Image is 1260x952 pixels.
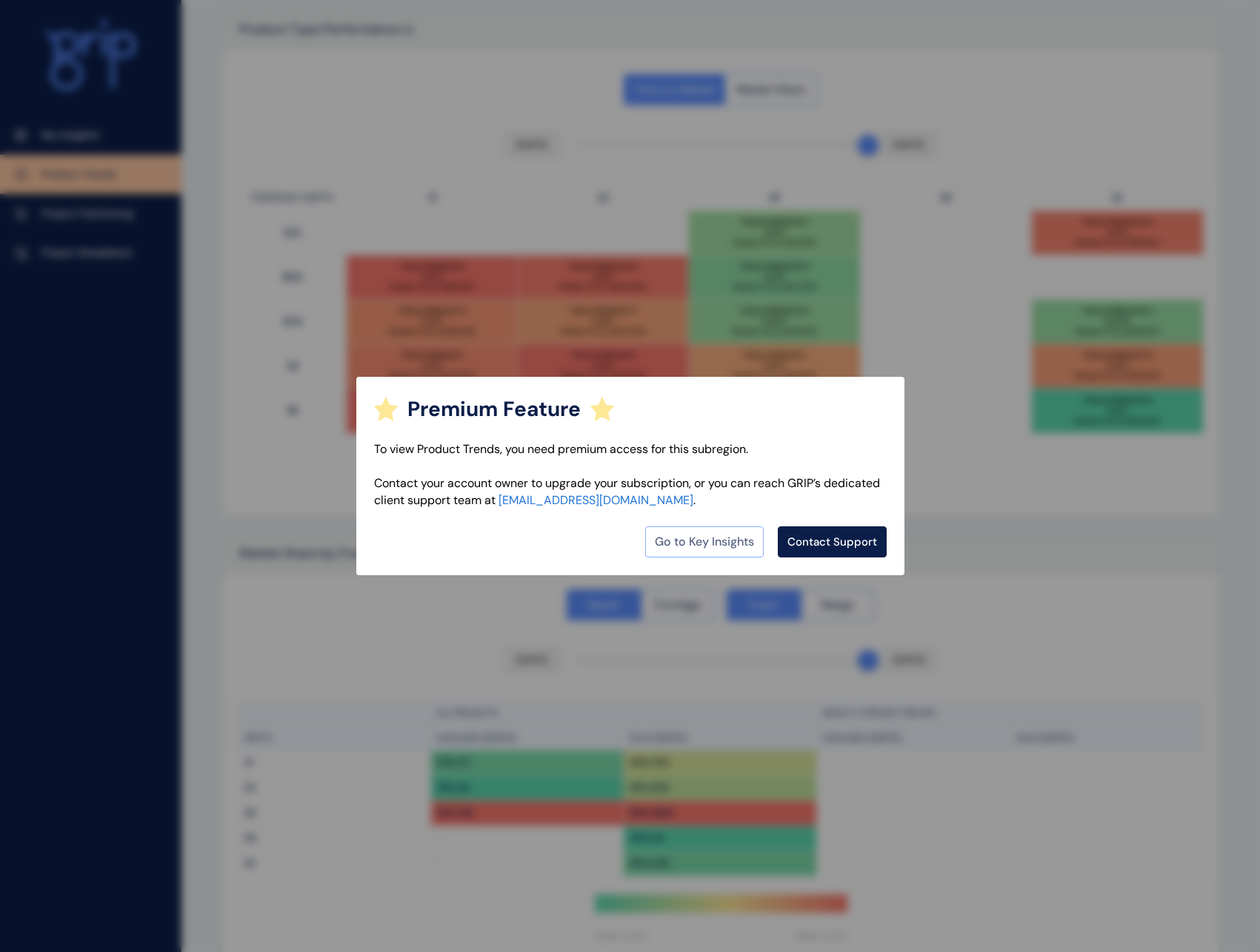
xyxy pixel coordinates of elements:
h3: Premium Feature [407,395,581,423]
a: Go to Key Insights [645,526,764,557]
a: [EMAIL_ADDRESS][DOMAIN_NAME] [499,492,693,508]
button: Contact Support [778,526,887,557]
p: To view Product Trends, you need premium access for this subregion. [374,441,887,457]
p: Contact your account owner to upgrade your subscription, or you can reach GRIP’s dedicated client... [374,475,887,509]
a: Contact Support [779,526,886,557]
